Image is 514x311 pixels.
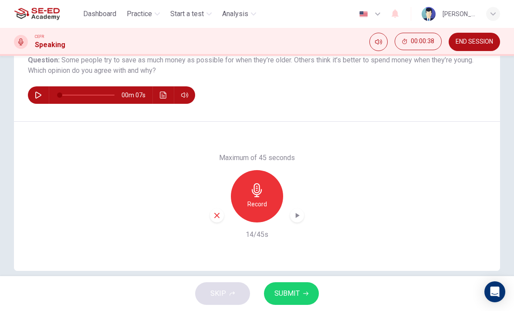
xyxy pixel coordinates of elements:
button: Start a test [167,6,215,22]
img: Profile picture [422,7,436,21]
span: Some people try to save as much money as possible for when they’re older. Others think it’s bette... [61,56,473,64]
span: 00:00:38 [411,38,434,45]
h6: Maximum of 45 seconds [219,153,295,163]
img: SE-ED Academy logo [14,5,60,23]
span: Start a test [170,9,204,19]
button: Dashboard [80,6,120,22]
span: 00m 07s [122,86,152,104]
button: 00:00:38 [395,33,442,50]
button: Record [231,170,283,222]
div: Hide [395,33,442,51]
span: Practice [127,9,152,19]
div: [PERSON_NAME] [443,9,476,19]
h6: Question : [28,55,486,76]
span: Which opinion do you agree with and why? [28,66,156,75]
button: END SESSION [449,33,500,51]
img: en [358,11,369,17]
span: Dashboard [83,9,116,19]
h6: Record [247,199,267,209]
button: SUBMIT [264,282,319,305]
button: Practice [123,6,163,22]
button: Click to see the audio transcription [156,86,170,104]
button: Analysis [219,6,260,22]
h6: 14/45s [246,229,268,240]
span: END SESSION [456,38,493,45]
a: SE-ED Academy logo [14,5,80,23]
span: SUBMIT [274,287,300,300]
h1: Speaking [35,40,65,50]
span: Analysis [222,9,248,19]
div: Mute [369,33,388,51]
span: CEFR [35,34,44,40]
div: Open Intercom Messenger [484,281,505,302]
